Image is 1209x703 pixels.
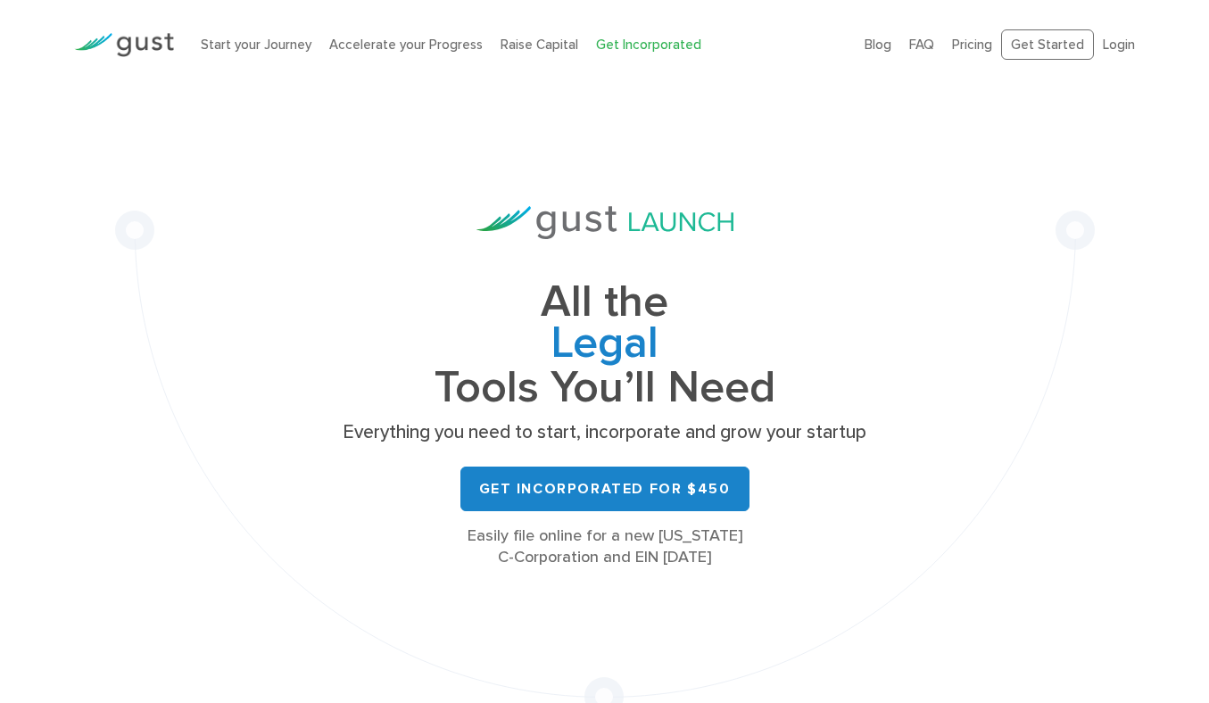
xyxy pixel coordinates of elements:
[1103,37,1135,53] a: Login
[460,467,749,511] a: Get Incorporated for $450
[596,37,701,53] a: Get Incorporated
[909,37,934,53] a: FAQ
[1001,29,1094,61] a: Get Started
[201,37,311,53] a: Start your Journey
[337,420,873,445] p: Everything you need to start, incorporate and grow your startup
[74,33,174,57] img: Gust Logo
[337,525,873,568] div: Easily file online for a new [US_STATE] C-Corporation and EIN [DATE]
[865,37,891,53] a: Blog
[329,37,483,53] a: Accelerate your Progress
[952,37,992,53] a: Pricing
[337,282,873,408] h1: All the Tools You’ll Need
[476,206,733,239] img: Gust Launch Logo
[337,323,873,368] span: Legal
[501,37,578,53] a: Raise Capital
